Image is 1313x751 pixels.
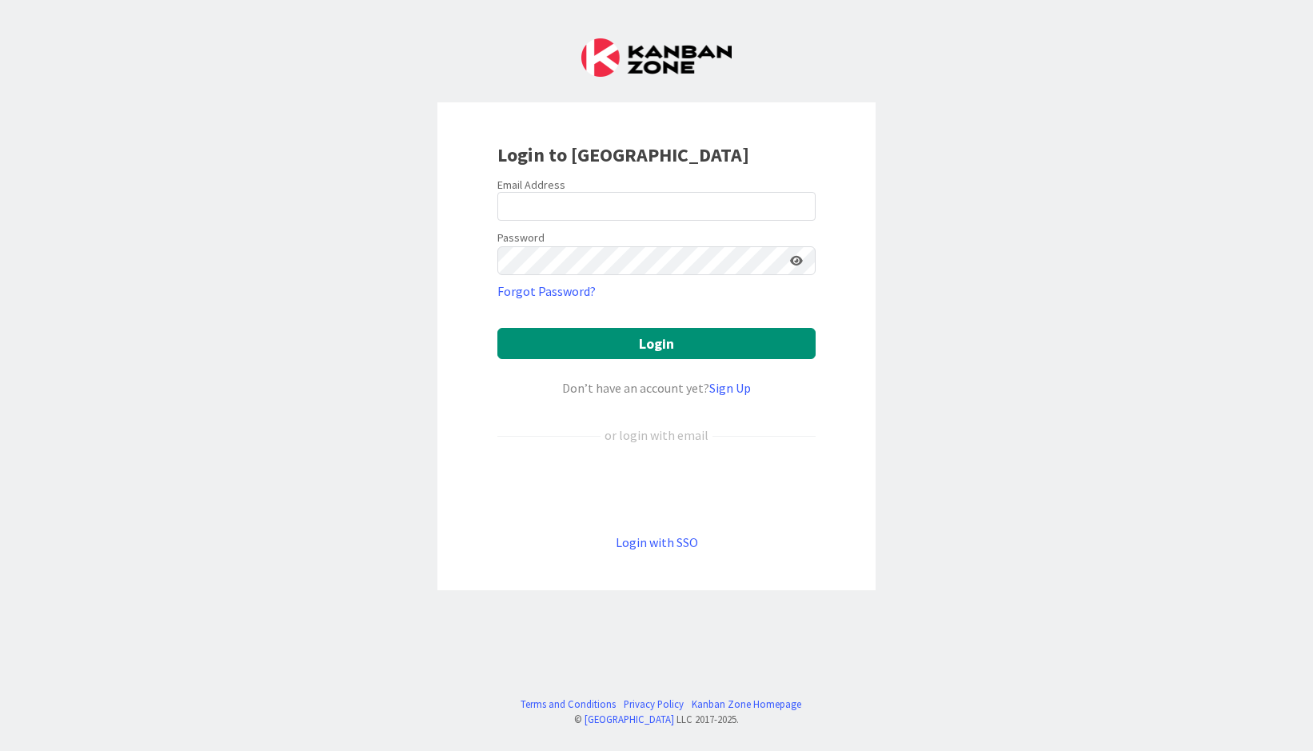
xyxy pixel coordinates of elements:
div: or login with email [601,425,712,445]
a: Terms and Conditions [521,697,616,712]
a: [GEOGRAPHIC_DATA] [585,713,674,725]
button: Login [497,328,816,359]
div: Don’t have an account yet? [497,378,816,397]
a: Login with SSO [616,534,698,550]
label: Email Address [497,178,565,192]
b: Login to [GEOGRAPHIC_DATA] [497,142,749,167]
a: Sign Up [709,380,751,396]
iframe: Sign in with Google Button [489,471,824,506]
label: Password [497,230,545,246]
a: Kanban Zone Homepage [692,697,801,712]
img: Kanban Zone [581,38,732,77]
a: Privacy Policy [624,697,684,712]
div: © LLC 2017- 2025 . [513,712,801,727]
a: Forgot Password? [497,282,596,301]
